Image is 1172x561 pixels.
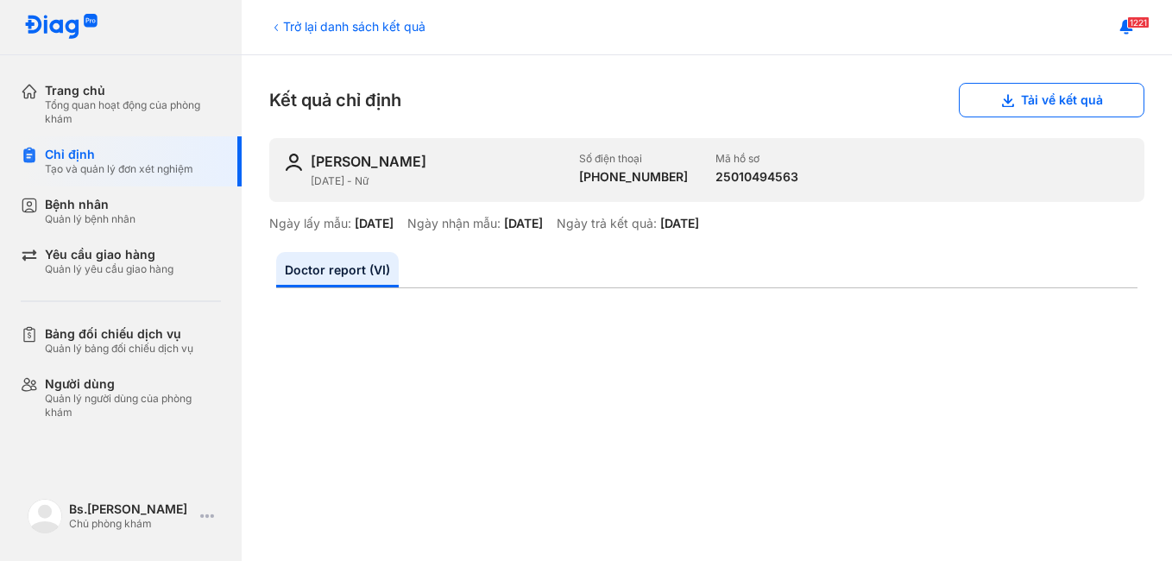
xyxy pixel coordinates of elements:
div: Bảng đối chiếu dịch vụ [45,326,193,342]
img: logo [28,499,62,533]
img: logo [24,14,98,41]
div: Quản lý bảng đối chiếu dịch vụ [45,342,193,356]
a: Doctor report (VI) [276,252,399,287]
div: Chỉ định [45,147,193,162]
div: Ngày lấy mẫu: [269,216,351,231]
div: Ngày nhận mẫu: [407,216,501,231]
div: Tạo và quản lý đơn xét nghiệm [45,162,193,176]
div: [DATE] [355,216,394,231]
div: Bs.[PERSON_NAME] [69,501,193,517]
img: user-icon [283,152,304,173]
div: Quản lý người dùng của phòng khám [45,392,221,419]
div: Bệnh nhân [45,197,135,212]
div: Người dùng [45,376,221,392]
span: 1221 [1127,16,1150,28]
div: Số điện thoại [579,152,688,166]
div: Quản lý yêu cầu giao hàng [45,262,173,276]
div: Kết quả chỉ định [269,83,1144,117]
div: 25010494563 [715,169,798,185]
div: Chủ phòng khám [69,517,193,531]
div: Yêu cầu giao hàng [45,247,173,262]
div: [PHONE_NUMBER] [579,169,688,185]
div: Quản lý bệnh nhân [45,212,135,226]
div: Ngày trả kết quả: [557,216,657,231]
div: Trang chủ [45,83,221,98]
div: Mã hồ sơ [715,152,798,166]
div: [DATE] [504,216,543,231]
button: Tải về kết quả [959,83,1144,117]
div: [DATE] - Nữ [311,174,565,188]
div: [DATE] [660,216,699,231]
div: Trở lại danh sách kết quả [269,17,425,35]
div: Tổng quan hoạt động của phòng khám [45,98,221,126]
div: [PERSON_NAME] [311,152,426,171]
